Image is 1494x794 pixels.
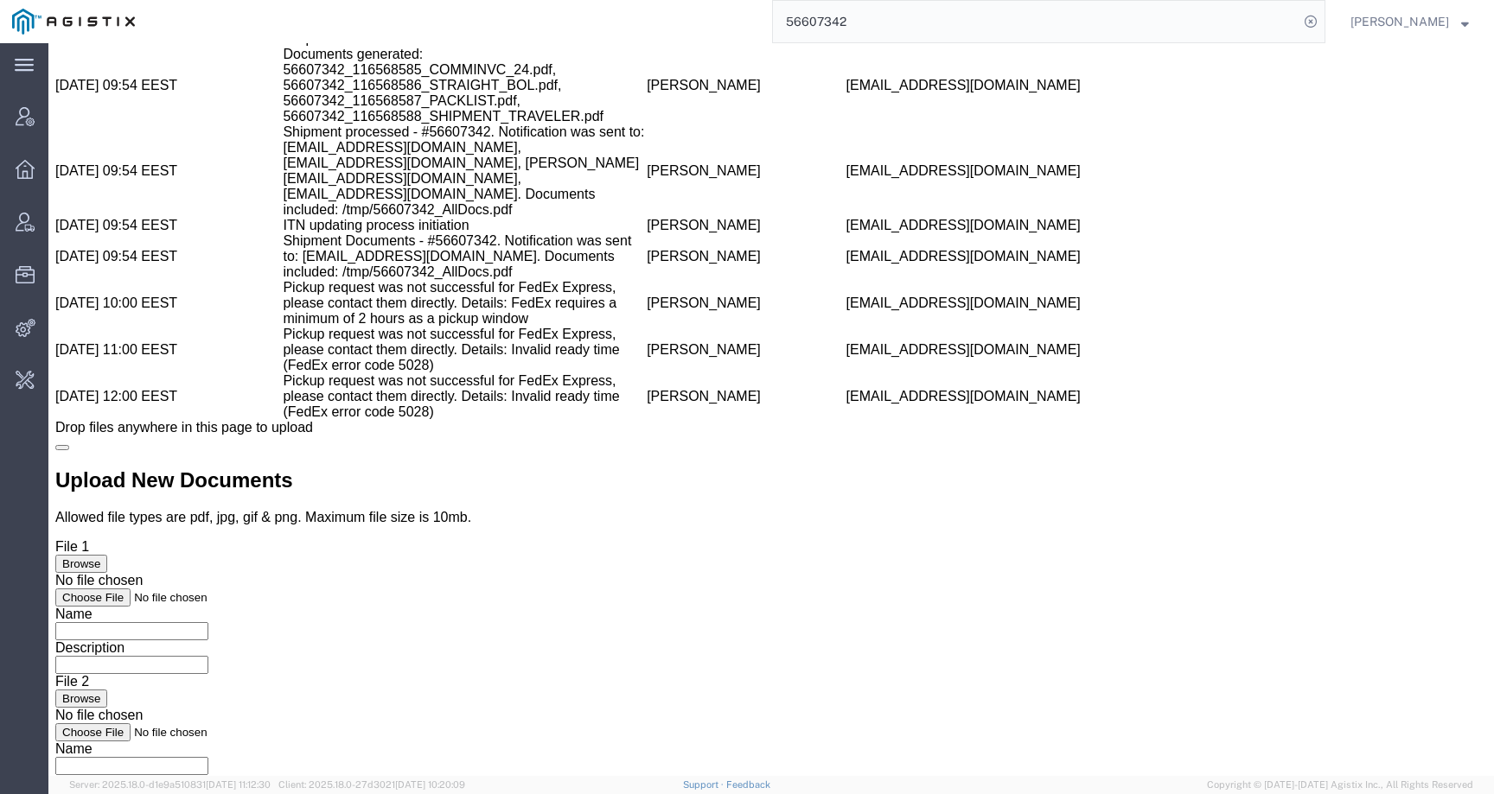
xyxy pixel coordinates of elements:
[7,511,59,530] button: Browse
[598,190,797,237] td: [PERSON_NAME]
[7,698,44,713] label: Name
[773,1,1299,42] input: Search for shipment number, reference number
[7,467,1439,482] p: Allowed file types are pdf, jpg, gif & png. Maximum file size is 10mb.
[798,346,1032,360] span: [EMAIL_ADDRESS][DOMAIN_NAME]
[206,779,271,790] span: [DATE] 11:12:30
[798,252,1032,267] span: [EMAIL_ADDRESS][DOMAIN_NAME]
[234,330,598,377] td: Pickup request was not successful for FedEx Express, please contact them directly. Details: Inval...
[1350,12,1449,31] span: Kate Petrenko
[7,530,1439,545] div: No file chosen
[798,206,1032,220] span: [EMAIL_ADDRESS][DOMAIN_NAME]
[1350,11,1470,32] button: [PERSON_NAME]
[7,732,76,746] label: Description
[7,190,234,237] td: [DATE] 09:54 EEST
[598,175,797,190] td: [PERSON_NAME]
[234,175,598,190] td: ITN updating process initiation
[395,779,465,790] span: [DATE] 10:20:09
[7,283,234,330] td: [DATE] 11:00 EEST
[683,779,726,790] a: Support
[798,120,1032,135] span: [EMAIL_ADDRESS][DOMAIN_NAME]
[7,377,1439,392] div: Drop files anywhere in this page to upload
[278,779,465,790] span: Client: 2025.18.0-27d3021
[7,237,234,283] td: [DATE] 10:00 EEST
[69,779,271,790] span: Server: 2025.18.0-d1e9a510831
[234,190,598,237] td: Shipment Documents - #56607342. Notification was sent to: [EMAIL_ADDRESS][DOMAIN_NAME]. Documents...
[798,299,1032,314] span: [EMAIL_ADDRESS][DOMAIN_NAME]
[7,664,1439,680] div: No file chosen
[234,237,598,283] td: Pickup request was not successful for FedEx Express, please contact them directly. Details: FedEx...
[7,425,1439,449] h2: Upload New Documents
[12,9,135,35] img: logo
[234,283,598,330] td: Pickup request was not successful for FedEx Express, please contact them directly. Details: Inval...
[48,43,1494,776] iframe: FS Legacy Container
[798,175,1032,189] span: [EMAIL_ADDRESS][DOMAIN_NAME]
[7,631,41,645] label: File 2
[598,330,797,377] td: [PERSON_NAME]
[598,237,797,283] td: [PERSON_NAME]
[7,330,234,377] td: [DATE] 12:00 EEST
[7,646,59,664] button: Browse
[234,81,598,175] td: Shipment processed - #56607342. Notification was sent to: [EMAIL_ADDRESS][DOMAIN_NAME], [EMAIL_AD...
[7,563,44,578] label: Name
[7,496,41,511] label: File 1
[598,283,797,330] td: [PERSON_NAME]
[598,81,797,175] td: [PERSON_NAME]
[1207,778,1473,792] span: Copyright © [DATE]-[DATE] Agistix Inc., All Rights Reserved
[726,779,770,790] a: Feedback
[7,597,76,612] label: Description
[7,175,234,190] td: [DATE] 09:54 EEST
